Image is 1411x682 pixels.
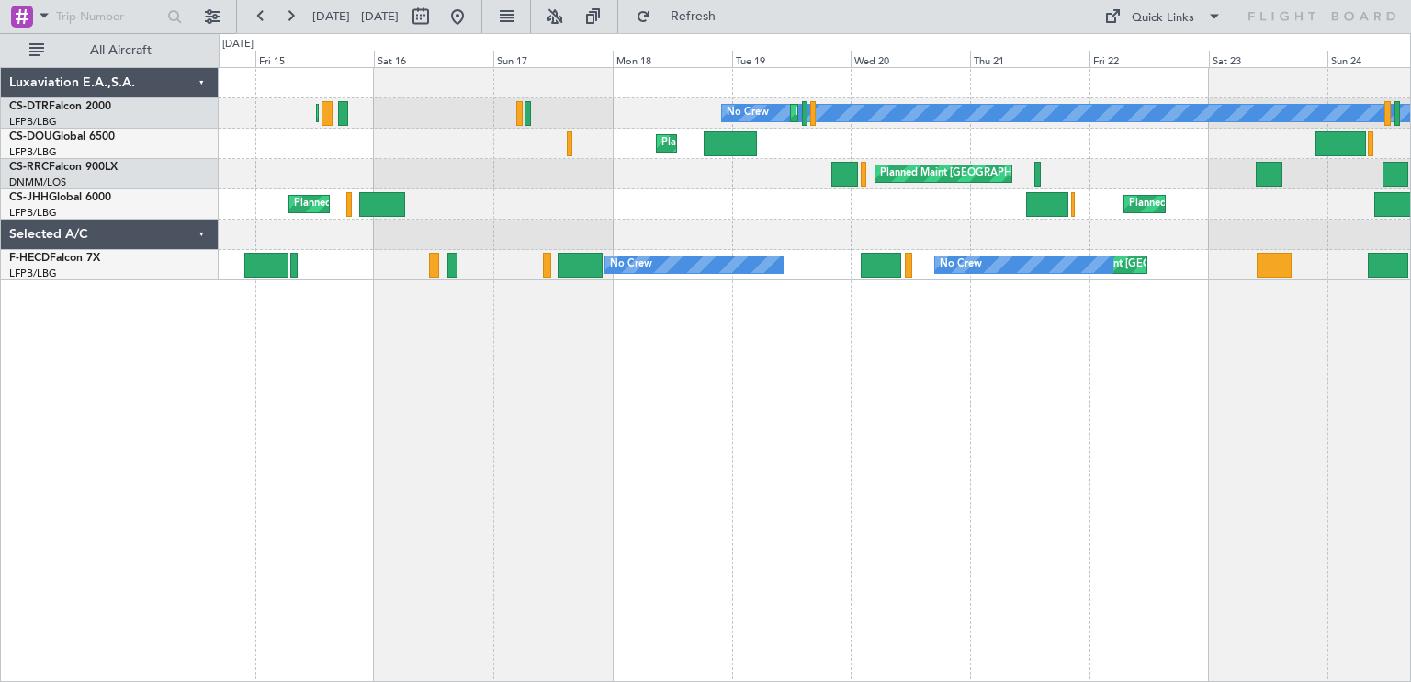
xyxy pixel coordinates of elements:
[851,51,970,67] div: Wed 20
[1095,2,1231,31] button: Quick Links
[880,160,1169,188] div: Planned Maint [GEOGRAPHIC_DATA] ([GEOGRAPHIC_DATA])
[1089,51,1209,67] div: Fri 22
[627,2,738,31] button: Refresh
[796,99,889,127] div: Planned Maint Sofia
[940,251,982,278] div: No Crew
[9,115,57,129] a: LFPB/LBG
[9,253,100,264] a: F-HECDFalcon 7X
[9,192,49,203] span: CS-JHH
[613,51,732,67] div: Mon 18
[9,192,111,203] a: CS-JHHGlobal 6000
[255,51,375,67] div: Fri 15
[9,162,49,173] span: CS-RRC
[661,130,951,157] div: Planned Maint [GEOGRAPHIC_DATA] ([GEOGRAPHIC_DATA])
[56,3,162,30] input: Trip Number
[1209,51,1328,67] div: Sat 23
[9,206,57,220] a: LFPB/LBG
[727,99,769,127] div: No Crew
[9,131,115,142] a: CS-DOUGlobal 6500
[20,36,199,65] button: All Aircraft
[9,162,118,173] a: CS-RRCFalcon 900LX
[48,44,194,57] span: All Aircraft
[493,51,613,67] div: Sun 17
[9,176,66,189] a: DNMM/LOS
[610,251,652,278] div: No Crew
[374,51,493,67] div: Sat 16
[732,51,852,67] div: Tue 19
[9,253,50,264] span: F-HECD
[9,145,57,159] a: LFPB/LBG
[9,101,111,112] a: CS-DTRFalcon 2000
[9,267,57,280] a: LFPB/LBG
[222,37,254,52] div: [DATE]
[655,10,732,23] span: Refresh
[1132,9,1194,28] div: Quick Links
[9,131,52,142] span: CS-DOU
[9,101,49,112] span: CS-DTR
[294,190,583,218] div: Planned Maint [GEOGRAPHIC_DATA] ([GEOGRAPHIC_DATA])
[970,51,1089,67] div: Thu 21
[312,8,399,25] span: [DATE] - [DATE]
